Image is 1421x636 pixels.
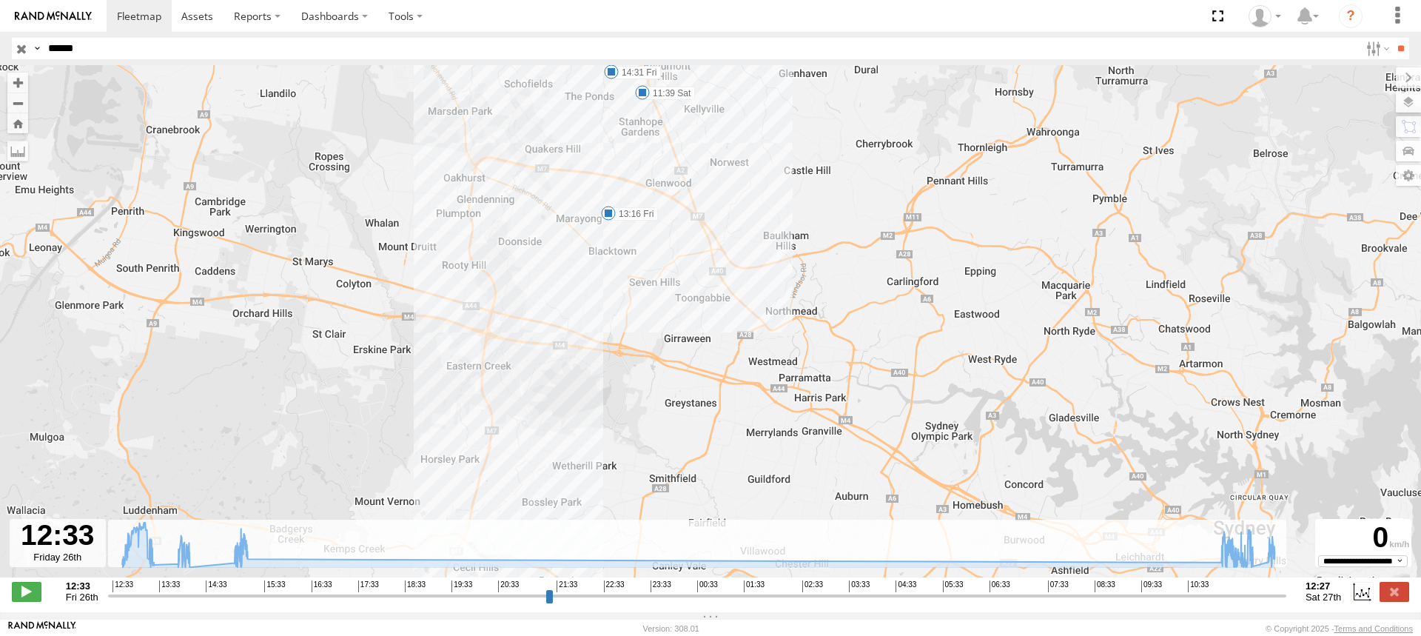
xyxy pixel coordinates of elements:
span: 14:33 [206,580,226,592]
strong: 12:27 [1306,580,1341,592]
label: Search Query [31,38,43,59]
div: © Copyright 2025 - [1266,624,1413,633]
span: 04:33 [896,580,916,592]
button: Zoom Home [7,113,28,133]
span: 13:33 [159,580,180,592]
span: 09:33 [1141,580,1162,592]
label: Measure [7,141,28,161]
label: Search Filter Options [1360,38,1392,59]
span: 05:33 [943,580,964,592]
span: 07:33 [1048,580,1069,592]
span: 16:33 [312,580,332,592]
span: 23:33 [651,580,671,592]
strong: 12:33 [66,580,98,592]
span: Fri 26th Sep 2025 [66,592,98,603]
label: 13:16 Fri [608,207,658,221]
a: Visit our Website [8,621,76,636]
label: 14:31 Fri [611,66,661,79]
span: 18:33 [405,580,426,592]
span: 19:33 [451,580,472,592]
label: Play/Stop [12,582,41,601]
div: Tye Clark [1243,5,1286,27]
span: 20:33 [498,580,519,592]
label: Map Settings [1396,165,1421,186]
span: 03:33 [849,580,870,592]
label: Close [1380,582,1409,601]
label: 11:39 Sat [642,87,695,100]
span: 21:33 [557,580,577,592]
div: Version: 308.01 [643,624,699,633]
span: 06:33 [990,580,1010,592]
i: ? [1339,4,1363,28]
span: 02:33 [802,580,823,592]
span: 22:33 [604,580,625,592]
img: rand-logo.svg [15,11,92,21]
span: 10:33 [1188,580,1209,592]
button: Zoom out [7,93,28,113]
button: Zoom in [7,73,28,93]
a: Terms and Conditions [1334,624,1413,633]
span: 00:33 [697,580,718,592]
div: 0 [1317,521,1409,555]
span: 17:33 [358,580,379,592]
span: 15:33 [264,580,285,592]
span: 12:33 [112,580,133,592]
span: 01:33 [744,580,765,592]
span: Sat 27th Sep 2025 [1306,592,1341,603]
span: 08:33 [1095,580,1115,592]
